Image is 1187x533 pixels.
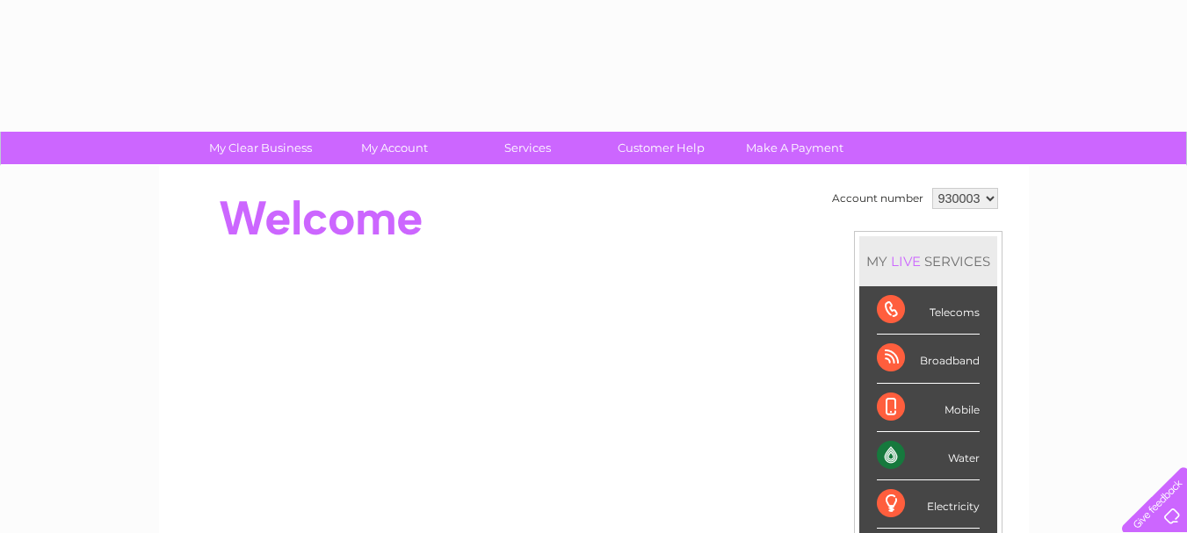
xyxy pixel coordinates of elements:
a: My Account [322,132,467,164]
a: Services [455,132,600,164]
a: My Clear Business [188,132,333,164]
div: Broadband [877,335,980,383]
div: LIVE [887,253,924,270]
div: Telecoms [877,286,980,335]
a: Make A Payment [722,132,867,164]
div: Mobile [877,384,980,432]
div: Water [877,432,980,480]
td: Account number [828,184,928,213]
a: Customer Help [589,132,734,164]
div: MY SERVICES [859,236,997,286]
div: Electricity [877,480,980,529]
